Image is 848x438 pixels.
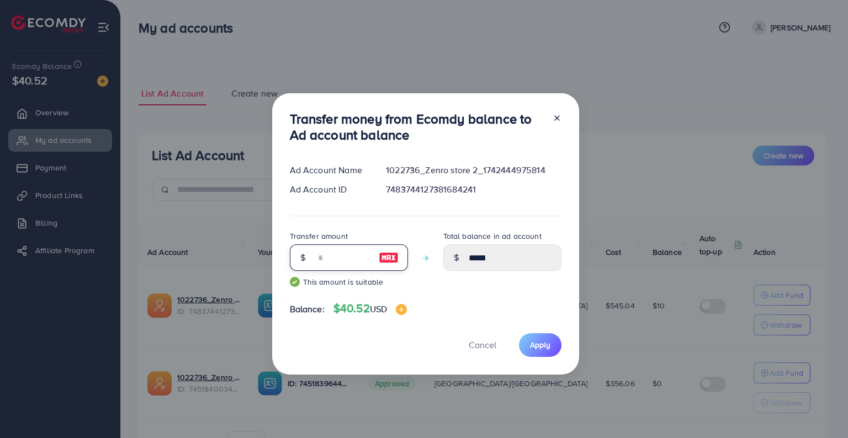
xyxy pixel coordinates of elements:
[377,164,570,177] div: 1022736_Zenro store 2_1742444975814
[290,277,300,287] img: guide
[370,303,387,315] span: USD
[377,183,570,196] div: 7483744127381684241
[290,231,348,242] label: Transfer amount
[396,304,407,315] img: image
[801,388,840,430] iframe: Chat
[443,231,542,242] label: Total balance in ad account
[290,303,325,316] span: Balance:
[469,339,496,351] span: Cancel
[530,339,550,350] span: Apply
[281,183,378,196] div: Ad Account ID
[379,251,399,264] img: image
[333,302,407,316] h4: $40.52
[290,276,408,287] small: This amount is suitable
[455,333,510,357] button: Cancel
[281,164,378,177] div: Ad Account Name
[519,333,561,357] button: Apply
[290,111,544,143] h3: Transfer money from Ecomdy balance to Ad account balance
